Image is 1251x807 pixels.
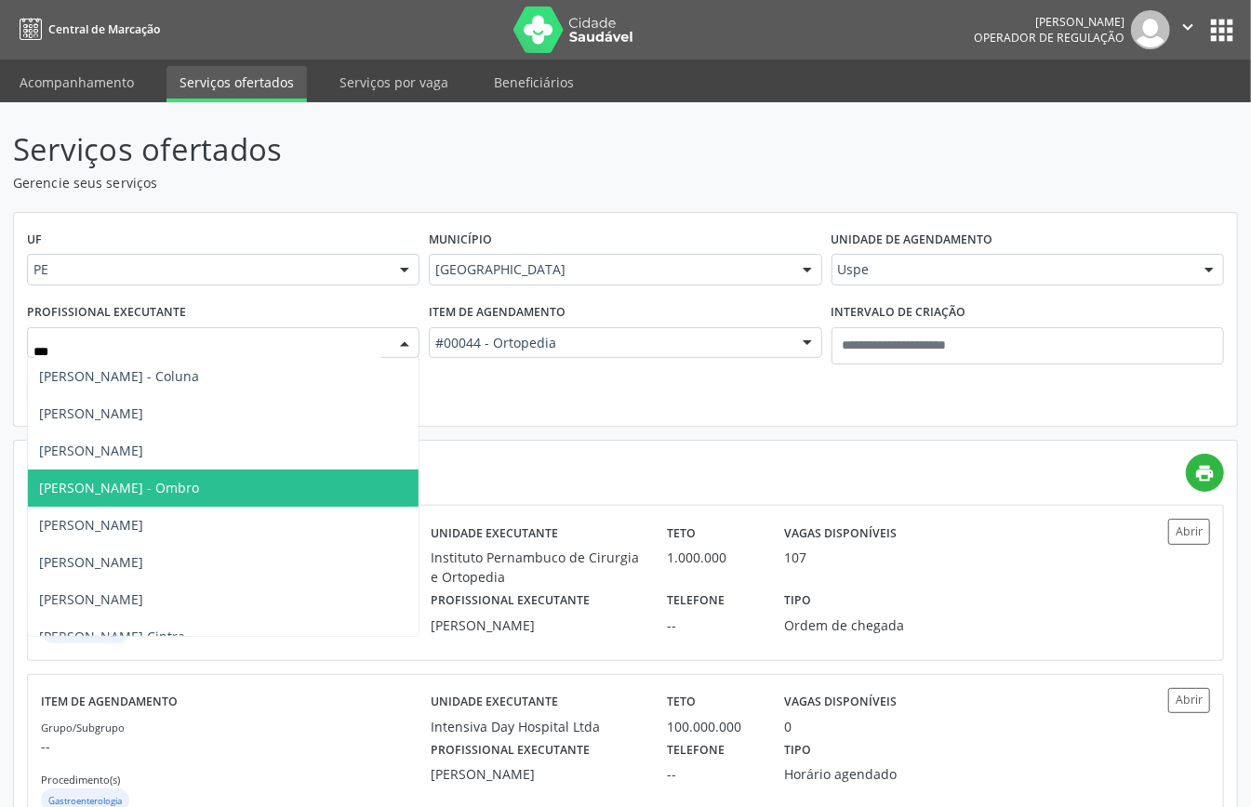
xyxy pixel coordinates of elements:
[435,260,783,279] span: [GEOGRAPHIC_DATA]
[39,628,185,645] span: [PERSON_NAME] Cintra
[785,548,807,567] div: 107
[1168,519,1210,544] button: Abrir
[667,688,696,717] label: Teto
[431,717,641,736] div: Intensiva Day Hospital Ltda
[832,226,993,255] label: Unidade de agendamento
[41,736,431,756] p: --
[39,479,199,496] span: [PERSON_NAME] - Ombro
[667,519,696,548] label: Teto
[1178,17,1198,37] i: 
[785,764,936,784] div: Horário agendado
[27,226,42,255] label: UF
[785,587,812,615] label: Tipo
[39,553,143,571] span: [PERSON_NAME]
[1186,454,1224,492] a: print
[1195,463,1216,483] i: print
[785,717,792,736] div: 0
[33,260,381,279] span: PE
[39,590,143,608] span: [PERSON_NAME]
[166,66,307,102] a: Serviços ofertados
[431,764,641,784] div: [PERSON_NAME]
[667,548,759,567] div: 1.000.000
[39,404,143,422] span: [PERSON_NAME]
[431,519,558,548] label: Unidade executante
[431,688,558,717] label: Unidade executante
[785,736,812,765] label: Tipo
[1131,10,1170,49] img: img
[48,21,160,37] span: Central de Marcação
[785,519,898,548] label: Vagas disponíveis
[27,298,186,327] label: Profissional executante
[41,688,178,717] label: Item de agendamento
[41,721,125,734] small: Grupo/Subgrupo
[39,367,199,385] span: [PERSON_NAME] - Coluna
[13,14,160,45] a: Central de Marcação
[785,688,898,717] label: Vagas disponíveis
[974,14,1125,30] div: [PERSON_NAME]
[431,615,641,635] div: [PERSON_NAME]
[39,516,143,534] span: [PERSON_NAME]
[48,795,122,807] small: Gastroenterologia
[785,615,936,635] div: Ordem de chegada
[667,764,759,784] div: --
[838,260,1186,279] span: Uspe
[13,126,871,173] p: Serviços ofertados
[667,587,725,615] label: Telefone
[7,66,147,99] a: Acompanhamento
[13,173,871,192] p: Gerencie seus serviços
[832,298,966,327] label: Intervalo de criação
[429,226,492,255] label: Município
[974,30,1125,46] span: Operador de regulação
[481,66,587,99] a: Beneficiários
[431,736,590,765] label: Profissional executante
[431,587,590,615] label: Profissional executante
[41,773,120,787] small: Procedimento(s)
[431,548,641,587] div: Instituto Pernambuco de Cirurgia e Ortopedia
[1170,10,1205,49] button: 
[435,334,783,352] span: #00044 - Ortopedia
[1168,688,1210,713] button: Abrir
[667,717,759,736] div: 100.000.000
[429,298,566,327] label: Item de agendamento
[667,615,759,635] div: --
[1205,14,1238,46] button: apps
[326,66,461,99] a: Serviços por vaga
[39,442,143,459] span: [PERSON_NAME]
[667,736,725,765] label: Telefone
